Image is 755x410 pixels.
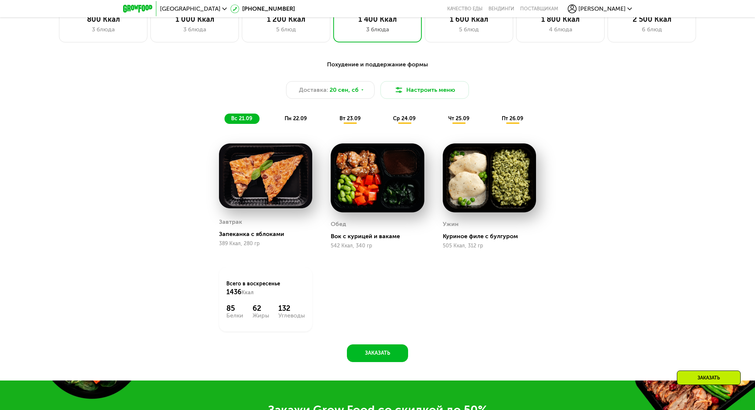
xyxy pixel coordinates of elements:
[341,25,414,34] div: 3 блюда
[677,371,741,385] div: Заказать
[331,233,430,240] div: Вок с курицей и вакаме
[347,344,408,362] button: Заказать
[160,6,220,12] span: [GEOGRAPHIC_DATA]
[230,4,295,13] a: [PHONE_NUMBER]
[253,313,269,319] div: Жиры
[253,304,269,313] div: 62
[488,6,514,12] a: Вендинги
[299,86,328,94] span: Доставка:
[443,219,459,230] div: Ужин
[158,25,231,34] div: 3 блюда
[443,243,536,249] div: 505 Ккал, 312 гр
[380,81,469,99] button: Настроить меню
[158,15,231,24] div: 1 000 Ккал
[443,233,542,240] div: Куриное филе с булгуром
[226,313,243,319] div: Белки
[67,25,140,34] div: 3 блюда
[278,304,305,313] div: 132
[502,115,523,122] span: пт 26.09
[67,15,140,24] div: 800 Ккал
[219,230,318,238] div: Запеканка с яблоками
[520,6,558,12] div: поставщикам
[330,86,359,94] span: 20 сен, сб
[231,115,252,122] span: вс 21.09
[226,304,243,313] div: 85
[219,241,312,247] div: 389 Ккал, 280 гр
[448,115,469,122] span: чт 25.09
[524,25,597,34] div: 4 блюда
[615,15,688,24] div: 2 500 Ккал
[226,288,241,296] span: 1436
[159,60,596,69] div: Похудение и поддержание формы
[250,15,323,24] div: 1 200 Ккал
[219,216,242,227] div: Завтрак
[447,6,483,12] a: Качество еды
[340,115,361,122] span: вт 23.09
[524,15,597,24] div: 1 800 Ккал
[278,313,305,319] div: Углеводы
[578,6,626,12] span: [PERSON_NAME]
[241,289,254,296] span: Ккал
[341,15,414,24] div: 1 400 Ккал
[615,25,688,34] div: 6 блюд
[331,219,346,230] div: Обед
[250,25,323,34] div: 5 блюд
[285,115,307,122] span: пн 22.09
[331,243,424,249] div: 542 Ккал, 340 гр
[226,280,305,296] div: Всего в воскресенье
[432,15,505,24] div: 1 600 Ккал
[393,115,415,122] span: ср 24.09
[432,25,505,34] div: 5 блюд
